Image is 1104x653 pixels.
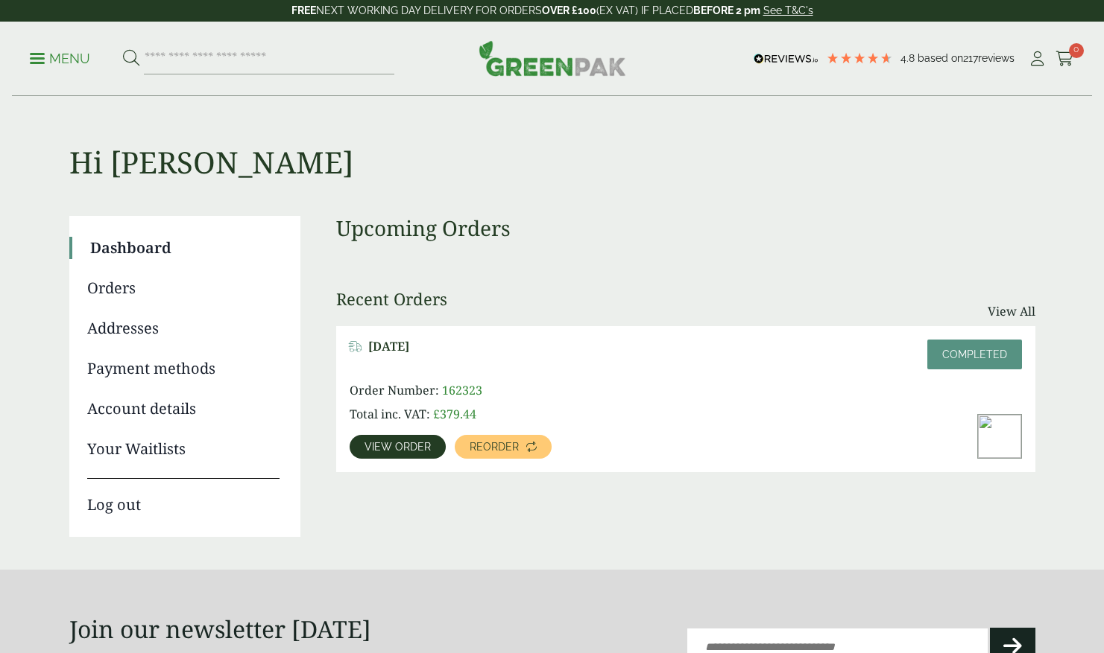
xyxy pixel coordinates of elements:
strong: FREE [291,4,316,16]
h3: Recent Orders [336,289,447,308]
h1: Hi [PERSON_NAME] [69,97,1035,180]
span: Reorder [470,442,519,452]
a: View All [988,302,1035,320]
p: Menu [30,50,90,68]
span: reviews [978,52,1015,64]
a: Orders [87,277,280,299]
span: 4.8 [900,52,918,64]
span: Based on [918,52,963,64]
strong: BEFORE 2 pm [693,4,760,16]
div: 4.77 Stars [826,51,893,65]
span: Order Number: [350,382,439,398]
strong: Join our newsletter [DATE] [69,613,371,645]
span: 162323 [442,382,482,398]
a: 0 [1056,48,1074,70]
a: Reorder [455,435,552,459]
a: See T&C's [763,4,813,16]
bdi: 379.44 [433,406,476,422]
a: Addresses [87,317,280,340]
i: My Account [1028,51,1047,66]
span: Completed [942,348,1007,360]
a: Your Waitlists [87,438,280,460]
img: REVIEWS.io [754,54,818,64]
span: [DATE] [368,340,409,354]
span: 0 [1069,43,1084,58]
i: Cart [1056,51,1074,66]
h3: Upcoming Orders [336,216,1035,241]
a: Menu [30,50,90,65]
a: View order [350,435,446,459]
strong: OVER £100 [542,4,596,16]
img: dsc_9761a_1-300x300.jpg [978,415,1021,458]
span: 217 [963,52,978,64]
span: £ [433,406,440,422]
img: GreenPak Supplies [479,40,626,76]
span: Total inc. VAT: [350,406,430,422]
a: Log out [87,478,280,516]
span: View order [365,442,431,452]
a: Account details [87,398,280,420]
a: Payment methods [87,357,280,380]
a: Dashboard [90,237,280,259]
